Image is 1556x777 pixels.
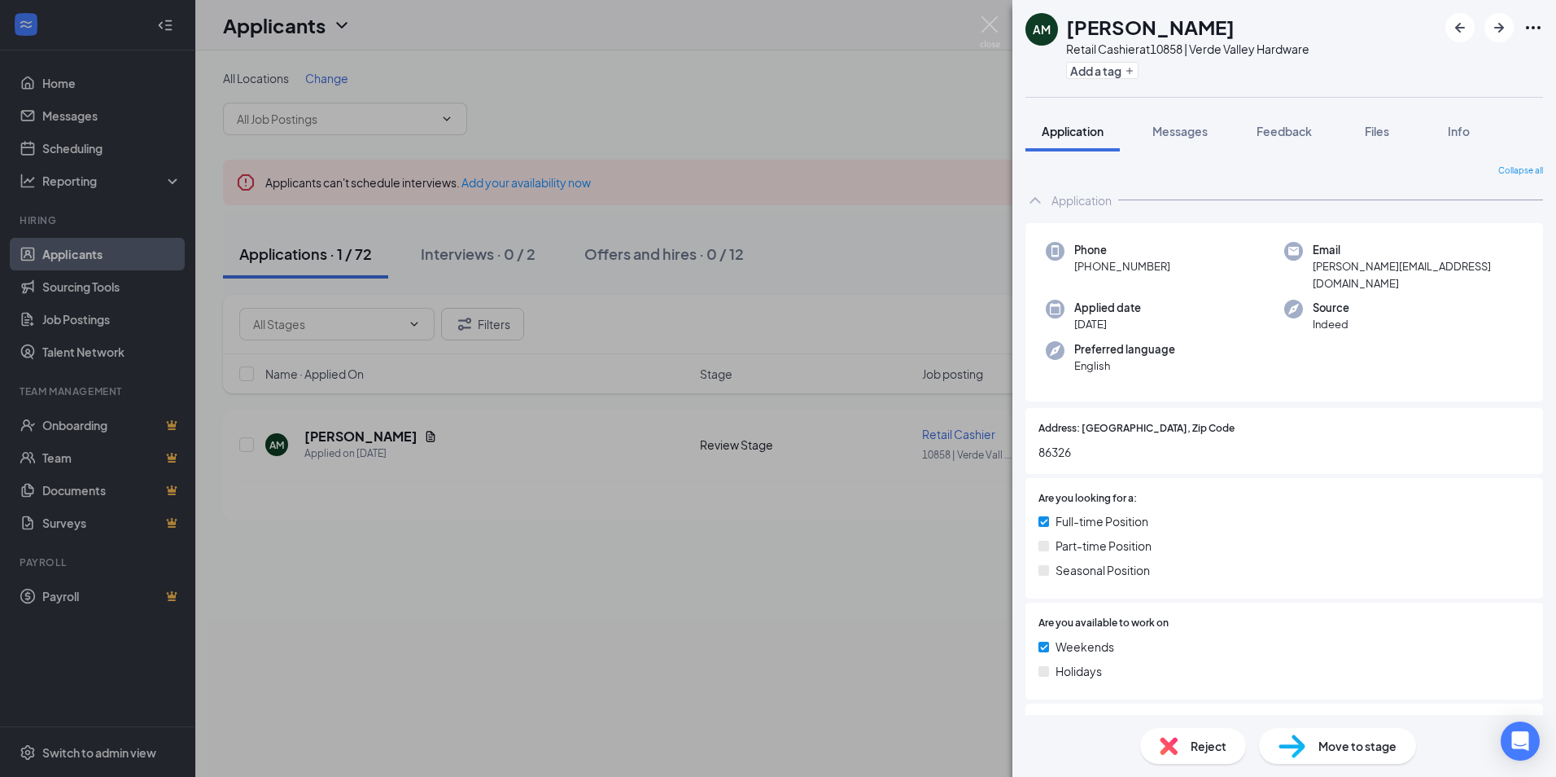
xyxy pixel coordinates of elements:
[1318,737,1396,755] span: Move to stage
[1450,18,1470,37] svg: ArrowLeftNew
[1038,491,1137,507] span: Are you looking for a:
[1445,13,1475,42] button: ArrowLeftNew
[1038,443,1530,461] span: 86326
[1501,722,1540,761] div: Open Intercom Messenger
[1152,124,1208,138] span: Messages
[1025,191,1045,210] svg: ChevronUp
[1313,300,1349,316] span: Source
[1074,242,1170,258] span: Phone
[1056,537,1152,555] span: Part-time Position
[1074,358,1175,374] span: English
[1489,18,1509,37] svg: ArrowRight
[1313,242,1523,258] span: Email
[1257,124,1312,138] span: Feedback
[1056,561,1150,579] span: Seasonal Position
[1038,616,1169,631] span: Are you available to work on
[1066,41,1309,57] div: Retail Cashier at 10858 | Verde Valley Hardware
[1125,66,1134,76] svg: Plus
[1448,124,1470,138] span: Info
[1484,13,1514,42] button: ArrowRight
[1498,165,1543,178] span: Collapse all
[1074,258,1170,274] span: [PHONE_NUMBER]
[1074,316,1141,332] span: [DATE]
[1066,62,1139,79] button: PlusAdd a tag
[1038,421,1235,437] span: Address: [GEOGRAPHIC_DATA], Zip Code
[1074,300,1141,316] span: Applied date
[1033,21,1051,37] div: AM
[1365,124,1389,138] span: Files
[1074,341,1175,358] span: Preferred language
[1313,316,1349,332] span: Indeed
[1191,737,1226,755] span: Reject
[1056,638,1114,656] span: Weekends
[1523,18,1543,37] svg: Ellipses
[1313,258,1523,292] span: [PERSON_NAME][EMAIL_ADDRESS][DOMAIN_NAME]
[1056,512,1148,530] span: Full-time Position
[1042,124,1104,138] span: Application
[1051,192,1112,209] div: Application
[1056,662,1102,680] span: Holidays
[1066,13,1235,41] h1: [PERSON_NAME]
